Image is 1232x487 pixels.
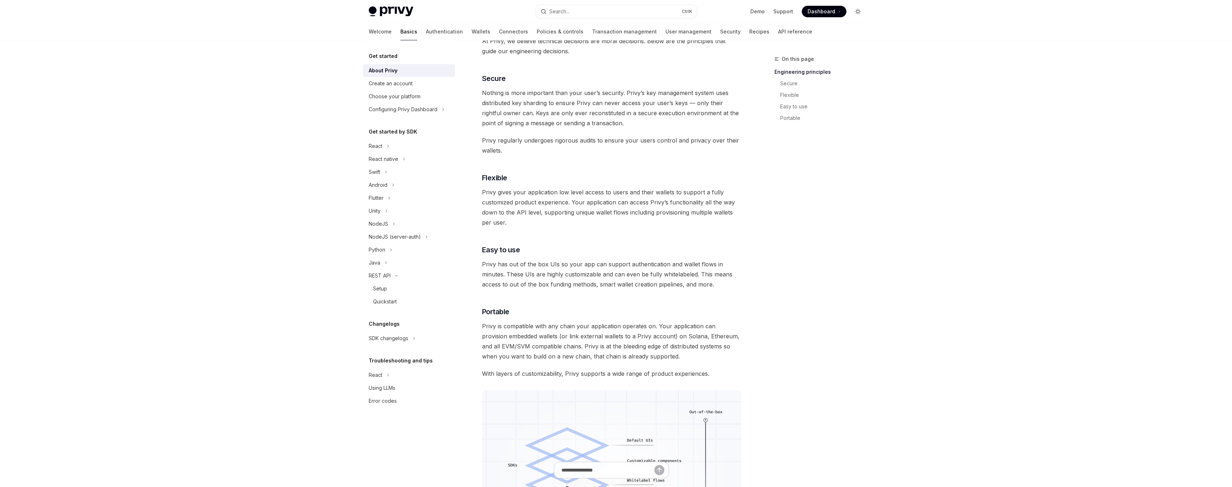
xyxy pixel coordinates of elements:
a: Setup [363,282,455,295]
span: Privy has out of the box UIs so your app can support authentication and wallet flows in minutes. ... [482,259,741,289]
a: User management [665,23,712,40]
a: Security [720,23,741,40]
h5: Troubleshooting and tips [369,356,433,365]
span: Ctrl K [682,9,692,14]
span: Privy is compatible with any chain your application operates on. Your application can provision e... [482,321,741,361]
a: API reference [778,23,812,40]
img: light logo [369,6,413,17]
div: Unity [369,207,381,215]
button: Search...CtrlK [536,5,697,18]
button: Toggle dark mode [852,6,864,17]
span: Privy gives your application low level access to users and their wallets to support a fully custo... [482,187,741,227]
a: Choose your platform [363,90,455,103]
div: Error codes [369,397,397,405]
a: Using LLMs [363,382,455,394]
div: REST API [369,271,391,280]
span: Dashboard [808,8,835,15]
span: Flexible [482,173,507,183]
div: Configuring Privy Dashboard [369,105,437,114]
a: About Privy [363,64,455,77]
h5: Get started [369,52,397,60]
div: Setup [373,284,387,293]
h5: Changelogs [369,320,400,328]
div: React [369,371,382,379]
a: Authentication [426,23,463,40]
span: Portable [482,307,509,317]
a: Engineering principles [774,66,869,78]
a: Basics [400,23,417,40]
div: SDK changelogs [369,334,408,343]
a: Error codes [363,394,455,407]
span: Easy to use [482,245,520,255]
div: NodeJS [369,220,388,228]
div: Using LLMs [369,384,395,392]
a: Connectors [499,23,528,40]
div: Flutter [369,194,383,202]
a: Transaction management [592,23,657,40]
a: Recipes [749,23,769,40]
div: Search... [549,7,569,16]
a: Policies & controls [537,23,583,40]
div: NodeJS (server-auth) [369,233,421,241]
span: At Privy, we believe technical decisions are moral decisions. Below are the principles that guide... [482,36,741,56]
div: About Privy [369,66,397,75]
h5: Get started by SDK [369,127,417,136]
div: Create an account [369,79,413,88]
a: Welcome [369,23,392,40]
div: Swift [369,168,380,176]
div: Quickstart [373,297,397,306]
a: Demo [750,8,765,15]
div: Python [369,245,385,254]
a: Flexible [780,89,869,101]
button: Send message [654,465,664,475]
a: Quickstart [363,295,455,308]
span: On this page [782,55,814,63]
span: Nothing is more important than your user’s security. Privy’s key management system uses distribut... [482,88,741,128]
a: Wallets [472,23,490,40]
div: React [369,142,382,150]
div: Choose your platform [369,92,420,101]
a: Secure [780,78,869,89]
a: Easy to use [780,101,869,112]
a: Dashboard [802,6,846,17]
div: React native [369,155,398,163]
span: Privy regularly undergoes rigorous audits to ensure your users control and privacy over their wal... [482,135,741,155]
a: Support [773,8,793,15]
a: Create an account [363,77,455,90]
a: Portable [780,112,869,124]
div: Android [369,181,387,189]
span: Secure [482,73,506,84]
span: With layers of customizability, Privy supports a wide range of product experiences. [482,369,741,379]
div: Java [369,258,380,267]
